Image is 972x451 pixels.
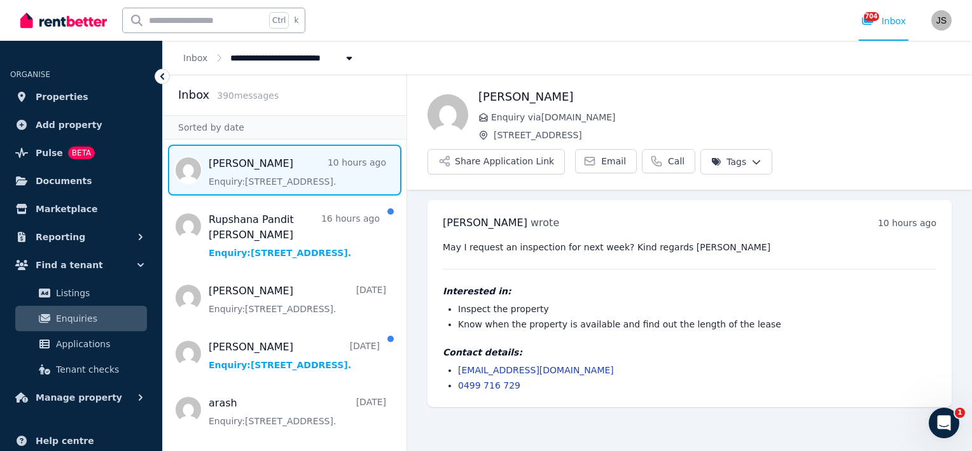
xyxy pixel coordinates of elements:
a: Inbox [183,53,207,63]
span: BETA [68,147,95,159]
span: Enquiry via [DOMAIN_NAME] [491,111,952,124]
span: Help centre [36,433,94,448]
span: Manage property [36,390,122,405]
time: 10 hours ago [878,218,936,228]
iframe: Intercom live chat [929,408,959,438]
a: [PERSON_NAME][DATE]Enquiry:[STREET_ADDRESS]. [209,340,380,371]
span: Email [601,155,626,168]
a: Email [575,149,637,173]
span: Applications [56,336,142,352]
h1: [PERSON_NAME] [478,88,952,106]
a: arash[DATE]Enquiry:[STREET_ADDRESS]. [209,396,386,427]
a: PulseBETA [10,140,152,166]
a: Documents [10,168,152,194]
span: Call [668,155,684,168]
button: Manage property [10,385,152,410]
span: Find a tenant [36,257,103,273]
span: Tenant checks [56,362,142,377]
span: [STREET_ADDRESS] [494,129,952,141]
span: Listings [56,285,142,301]
div: Sorted by date [163,115,406,140]
button: Tags [700,149,772,175]
a: Call [642,149,695,173]
span: wrote [531,217,559,229]
span: 390 message s [217,90,279,101]
span: Documents [36,173,92,189]
button: Share Application Link [427,149,565,175]
img: Janette Steele [931,10,952,31]
pre: May I request an inspection for next week? Kind regards [PERSON_NAME] [443,241,936,254]
nav: Breadcrumb [163,41,376,75]
a: 0499 716 729 [458,380,520,390]
a: [PERSON_NAME][DATE]Enquiry:[STREET_ADDRESS]. [209,283,386,315]
img: Allan [427,94,468,135]
button: Find a tenant [10,252,152,278]
a: [PERSON_NAME]10 hours agoEnquiry:[STREET_ADDRESS]. [209,156,386,188]
span: 1 [955,408,965,418]
a: Applications [15,331,147,357]
button: Reporting [10,224,152,250]
h4: Interested in: [443,285,936,297]
span: Add property [36,117,102,132]
span: Tags [711,155,746,168]
span: Pulse [36,145,63,161]
span: Ctrl [269,12,289,29]
a: Marketplace [10,196,152,222]
li: Inspect the property [458,303,936,315]
h2: Inbox [178,86,209,104]
a: Tenant checks [15,357,147,382]
span: Marketplace [36,201,97,217]
a: Add property [10,112,152,138]
span: 704 [864,12,879,21]
span: Reporting [36,229,85,245]
div: Inbox [861,15,906,27]
span: ORGANISE [10,70,50,79]
span: Properties [36,89,88,104]
a: Properties [10,84,152,110]
img: RentBetter [20,11,107,30]
span: Enquiries [56,311,142,326]
li: Know when the property is available and find out the length of the lease [458,318,936,331]
span: k [294,15,298,25]
a: Listings [15,280,147,306]
h4: Contact details: [443,346,936,359]
span: [PERSON_NAME] [443,217,527,229]
a: Rupshana Pandit [PERSON_NAME]16 hours agoEnquiry:[STREET_ADDRESS]. [209,212,380,259]
a: Enquiries [15,306,147,331]
a: [EMAIL_ADDRESS][DOMAIN_NAME] [458,365,614,375]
